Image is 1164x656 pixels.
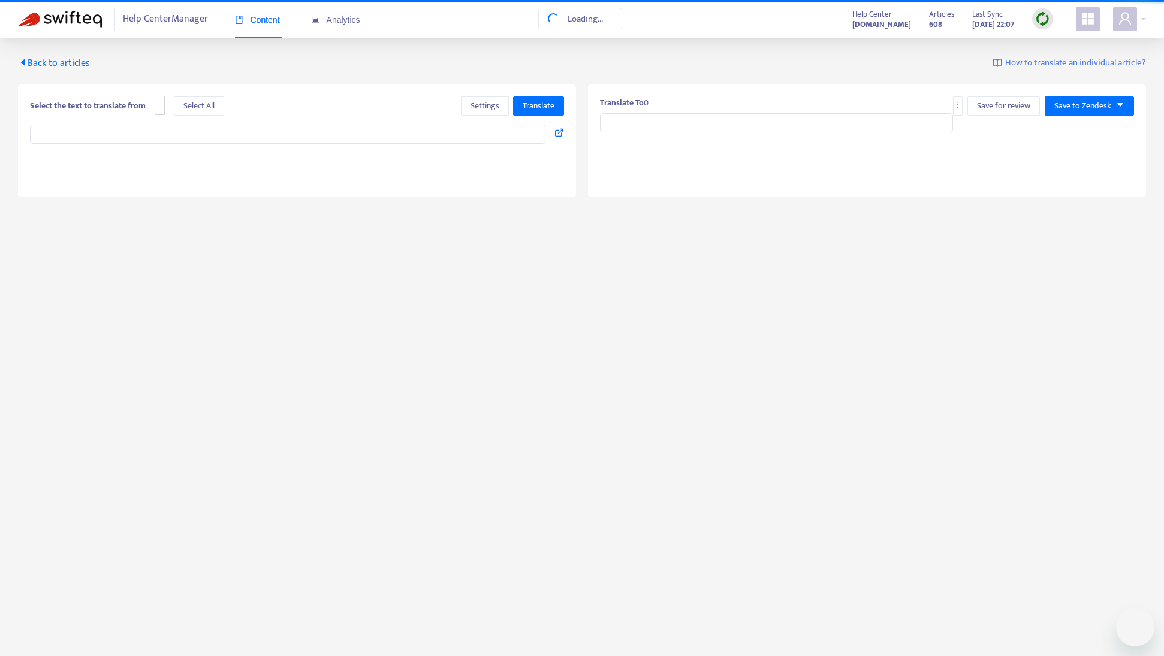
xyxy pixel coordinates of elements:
[1116,608,1154,646] iframe: Schaltfläche zum Öffnen des Messaging-Fensters
[1116,101,1124,109] span: caret-down
[471,99,499,113] span: Settings
[600,96,644,110] b: Translate To
[461,96,509,116] button: Settings
[311,15,360,25] span: Analytics
[977,99,1030,113] span: Save for review
[1054,99,1111,113] span: Save to Zendesk
[523,99,554,113] span: Translate
[1045,96,1134,116] button: Save to Zendeskcaret-down
[972,8,1003,21] span: Last Sync
[18,11,102,28] img: Swifteq
[174,96,224,116] button: Select All
[1118,11,1132,26] span: user
[954,101,962,109] span: more
[18,55,90,71] span: Back to articles
[967,96,1040,116] button: Save for review
[929,8,954,21] span: Articles
[852,8,892,21] span: Help Center
[1081,11,1095,26] span: appstore
[852,18,911,31] strong: [DOMAIN_NAME]
[953,96,963,116] button: more
[30,99,146,113] b: Select the text to translate from
[311,16,319,24] span: area-chart
[123,8,208,31] span: Help Center Manager
[600,96,1134,109] div: 0
[972,18,1014,31] strong: [DATE] 22:07
[18,58,28,67] span: caret-left
[1005,56,1146,70] span: How to translate an individual article?
[852,17,911,31] a: [DOMAIN_NAME]
[1035,11,1050,26] img: sync.dc5367851b00ba804db3.png
[993,58,1002,68] img: image-link
[235,15,280,25] span: Content
[183,99,215,113] span: Select All
[929,18,942,31] strong: 608
[993,56,1146,70] a: How to translate an individual article?
[513,96,564,116] button: Translate
[235,16,243,24] span: book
